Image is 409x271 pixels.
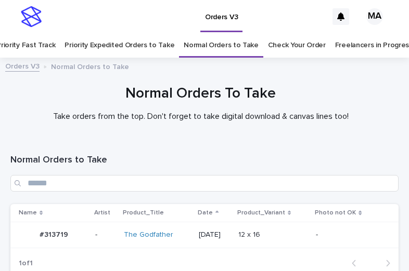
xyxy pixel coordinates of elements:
div: MA [366,8,383,25]
a: The Godfather [124,231,173,239]
a: Normal Orders to Take [184,33,259,58]
p: [DATE] [199,231,229,239]
p: Date [198,207,213,219]
p: 12 x 16 [238,228,262,239]
button: Back [343,259,371,268]
p: Artist [94,207,110,219]
p: Take orders from the top. Don't forget to take digital download & canvas lines too! [10,112,391,121]
p: Product_Title [123,207,164,219]
p: Name [19,207,37,219]
p: Normal Orders to Take [51,60,129,72]
h1: Normal Orders To Take [10,84,391,103]
tr: #313719#313719 -The Godfather [DATE]12 x 1612 x 16 - [10,222,399,248]
h1: Normal Orders to Take [10,154,399,167]
a: Orders V3 [5,60,40,72]
input: Search [10,175,399,192]
button: Next [371,259,399,268]
p: #313719 [40,228,70,239]
img: stacker-logo-s-only.png [21,6,42,27]
p: Photo not OK [315,207,356,219]
p: Product_Variant [237,207,285,219]
a: Priority Expedited Orders to Take [65,33,174,58]
p: - [95,231,116,239]
p: - [316,231,382,239]
a: Check Your Order [268,33,326,58]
